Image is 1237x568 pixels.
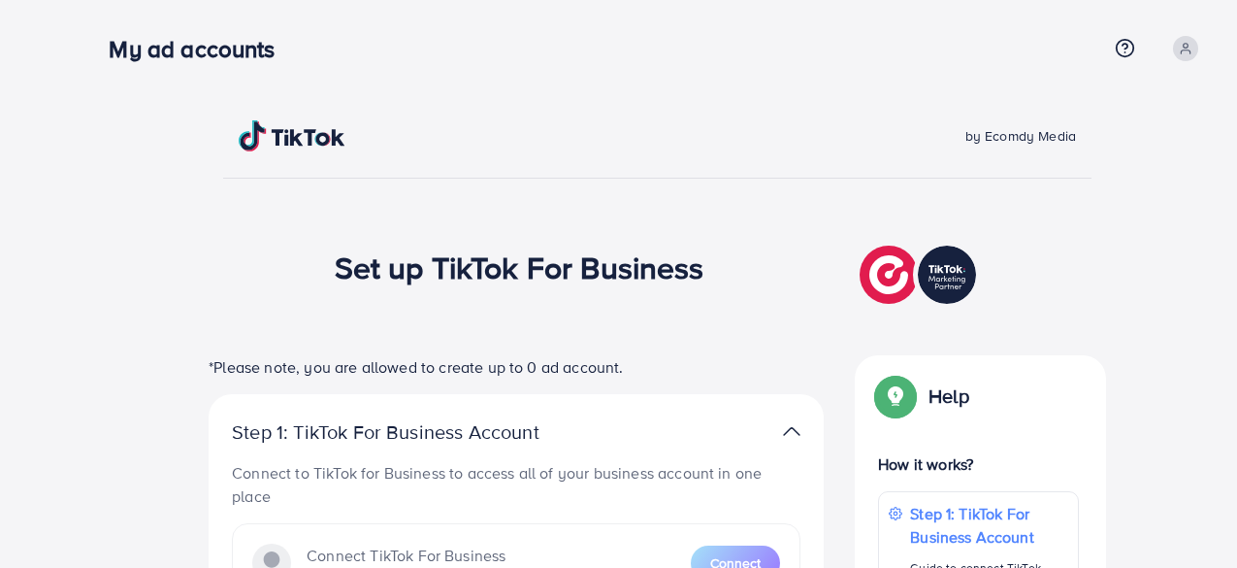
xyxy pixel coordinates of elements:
h1: Set up TikTok For Business [335,249,704,285]
img: Popup guide [878,379,913,414]
p: How it works? [878,452,1079,476]
img: TikTok [239,120,345,151]
p: Step 1: TikTok For Business Account [910,502,1068,549]
h3: My ad accounts [109,35,290,63]
img: TikTok partner [783,418,800,446]
p: Help [928,384,969,408]
p: *Please note, you are allowed to create up to 0 ad account. [209,355,824,379]
p: Step 1: TikTok For Business Account [232,420,601,444]
span: by Ecomdy Media [965,126,1076,146]
img: TikTok partner [860,241,981,309]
